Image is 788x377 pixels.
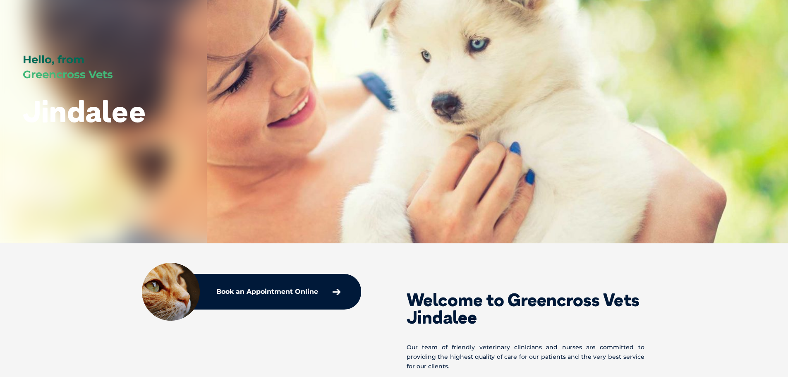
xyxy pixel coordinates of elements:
[212,284,345,299] a: Book an Appointment Online
[216,288,318,295] p: Book an Appointment Online
[407,343,644,372] p: Our team of friendly veterinary clinicians and nurses are committed to providing the highest qual...
[407,291,644,326] h2: Welcome to Greencross Vets Jindalee
[23,53,84,66] span: Hello, from
[23,68,113,81] span: Greencross Vets
[23,95,146,127] h1: Jindalee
